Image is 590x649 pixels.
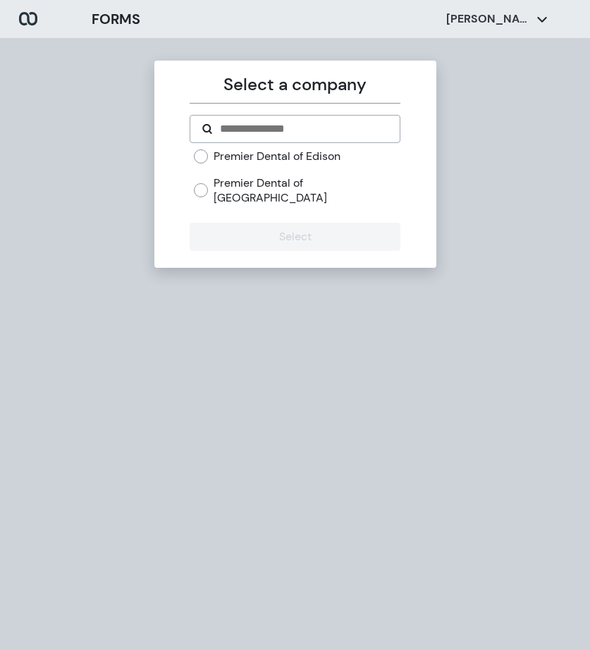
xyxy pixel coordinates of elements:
[214,149,340,164] label: Premier Dental of Edison
[190,223,400,251] button: Select
[214,175,400,206] label: Premier Dental of [GEOGRAPHIC_DATA]
[219,120,388,137] input: Search
[446,11,531,27] p: [PERSON_NAME]
[190,72,400,97] p: Select a company
[92,8,140,30] h3: FORMS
